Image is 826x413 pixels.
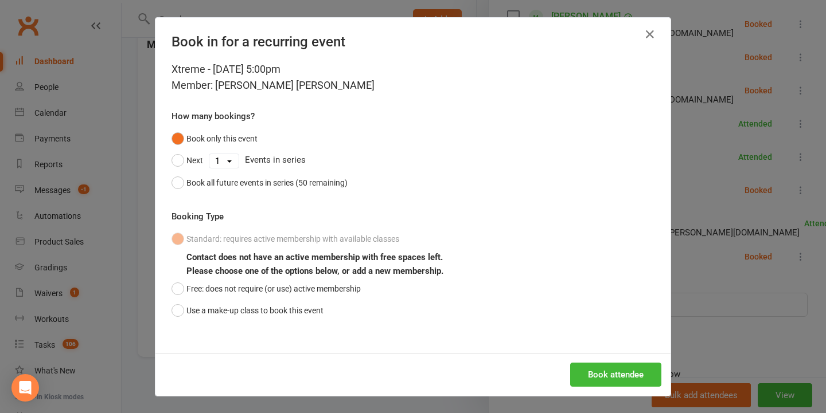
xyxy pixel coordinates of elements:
[186,252,443,262] b: Contact does not have an active membership with free spaces left.
[186,266,443,276] b: Please choose one of the options below, or add a new membership.
[172,128,258,150] button: Book only this event
[641,25,659,44] button: Close
[172,109,255,123] label: How many bookings?
[172,210,224,223] label: Booking Type
[172,61,654,93] div: Xtreme - [DATE] 5:00pm Member: [PERSON_NAME] [PERSON_NAME]
[172,300,324,321] button: Use a make-up class to book this event
[570,363,661,387] button: Book attendee
[172,150,654,171] div: Events in series
[172,172,348,194] button: Book all future events in series (50 remaining)
[186,176,348,189] div: Book all future events in series (50 remaining)
[172,34,654,50] h4: Book in for a recurring event
[172,150,203,171] button: Next
[172,278,361,300] button: Free: does not require (or use) active membership
[11,374,39,402] div: Open Intercom Messenger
